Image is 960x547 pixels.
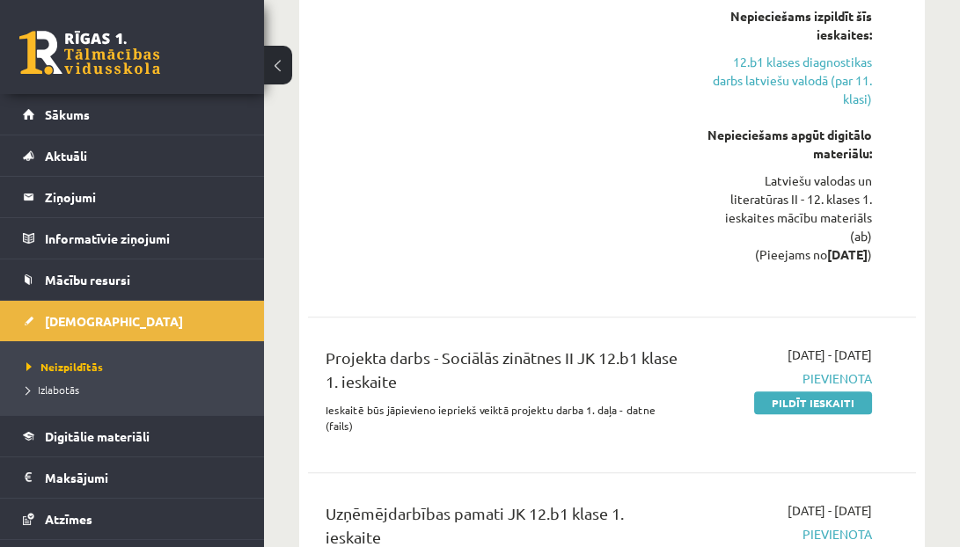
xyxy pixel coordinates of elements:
span: Neizpildītās [26,360,103,374]
a: Atzīmes [23,499,242,539]
span: Digitālie materiāli [45,428,150,444]
legend: Ziņojumi [45,177,242,217]
a: Izlabotās [26,382,246,397]
span: [DEMOGRAPHIC_DATA] [45,313,183,329]
strong: [DATE] [827,246,868,262]
div: Projekta darbs - Sociālās zinātnes II JK 12.b1 klase 1. ieskaite [326,346,681,402]
span: Atzīmes [45,511,92,527]
div: Nepieciešams izpildīt šīs ieskaites: [707,7,872,44]
a: Aktuāli [23,135,242,176]
span: Sākums [45,106,90,122]
span: Mācību resursi [45,272,130,288]
a: Pildīt ieskaiti [754,391,872,414]
legend: Informatīvie ziņojumi [45,218,242,259]
span: Aktuāli [45,148,87,164]
legend: Maksājumi [45,457,242,498]
a: Ziņojumi [23,177,242,217]
p: Ieskaitē būs jāpievieno iepriekš veiktā projektu darba 1. daļa - datne (fails) [326,402,681,434]
a: Maksājumi [23,457,242,498]
a: [DEMOGRAPHIC_DATA] [23,301,242,341]
span: Pievienota [707,369,872,388]
a: Sākums [23,94,242,135]
span: Izlabotās [26,383,79,397]
div: Nepieciešams apgūt digitālo materiālu: [707,126,872,163]
span: [DATE] - [DATE] [788,501,872,520]
a: Digitālie materiāli [23,416,242,456]
a: Rīgas 1. Tālmācības vidusskola [19,31,160,75]
span: Pievienota [707,525,872,543]
div: Latviešu valodas un literatūras II - 12. klases 1. ieskaites mācību materiāls (ab) (Pieejams no ) [707,171,872,264]
span: [DATE] - [DATE] [788,346,872,364]
a: Informatīvie ziņojumi [23,218,242,259]
a: Neizpildītās [26,359,246,375]
a: 12.b1 klases diagnostikas darbs latviešu valodā (par 11. klasi) [707,53,872,108]
a: Mācību resursi [23,259,242,300]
